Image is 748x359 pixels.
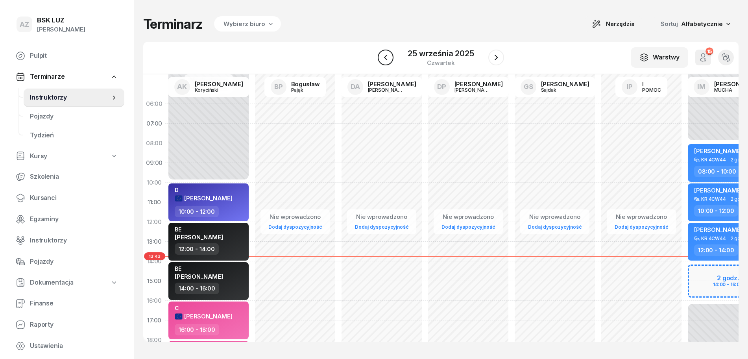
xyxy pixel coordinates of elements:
[514,77,596,97] a: GS[PERSON_NAME]Sajdak
[631,47,688,68] button: Warstwy
[661,19,680,29] span: Sortuj
[143,252,165,271] div: 14:00
[694,244,738,256] div: 12:00 - 14:00
[524,83,533,90] span: GS
[408,50,474,57] div: 25 września 2025
[352,222,412,231] a: Dodaj dyspozycyjność
[168,77,249,97] a: AK[PERSON_NAME]Koryciński
[9,210,124,229] a: Egzaminy
[697,83,706,90] span: IM
[30,214,118,224] span: Egzaminy
[212,16,281,32] button: Wybierz biuro
[195,81,243,87] div: [PERSON_NAME]
[694,205,738,217] div: 10:00 - 12:00
[541,81,589,87] div: [PERSON_NAME]
[525,210,585,233] button: Nie wprowadzonoDodaj dyspozycyjność
[265,210,325,233] button: Nie wprowadzonoDodaj dyspozycyjność
[352,212,412,222] div: Nie wprowadzono
[143,114,165,133] div: 07:00
[9,337,124,355] a: Ustawienia
[642,87,661,93] div: POMOC
[175,187,233,193] div: D
[694,226,742,233] span: [PERSON_NAME]
[454,87,492,93] div: [PERSON_NAME]
[351,83,360,90] span: DA
[175,324,219,335] div: 16:00 - 18:00
[352,210,412,233] button: Nie wprowadzonoDodaj dyspozycyjność
[9,167,124,186] a: Szkolenia
[30,51,118,61] span: Pulpit
[175,265,223,272] div: BE
[175,283,219,294] div: 14:00 - 16:00
[731,196,748,202] span: 2 godz.
[30,235,118,246] span: Instruktorzy
[184,194,233,202] span: [PERSON_NAME]
[9,46,124,65] a: Pulpit
[274,83,283,90] span: BP
[615,77,667,97] a: IPIPOMOC
[195,87,233,93] div: Koryciński
[30,193,118,203] span: Kursanci
[143,311,165,330] div: 17:00
[175,273,223,280] span: [PERSON_NAME]
[175,305,233,311] div: C
[143,94,165,114] div: 06:00
[143,17,202,31] h1: Terminarz
[30,93,110,103] span: Instruktorzy
[454,81,503,87] div: [PERSON_NAME]
[20,21,29,28] span: AZ
[265,212,325,222] div: Nie wprowadzono
[541,87,579,93] div: Sajdak
[30,72,65,82] span: Terminarze
[30,320,118,330] span: Raporty
[681,20,723,28] span: Alfabetycznie
[30,257,118,267] span: Pojazdy
[525,212,585,222] div: Nie wprowadzono
[438,222,498,231] a: Dodaj dyspozycyjność
[143,133,165,153] div: 08:00
[9,294,124,313] a: Finanse
[30,298,118,309] span: Finanse
[24,88,124,107] a: Instruktorzy
[30,278,74,288] span: Dokumentacja
[437,83,446,90] span: DP
[24,107,124,126] a: Pojazdy
[341,77,423,97] a: DA[PERSON_NAME][PERSON_NAME]
[611,222,671,231] a: Dodaj dyspozycyjność
[642,81,661,87] div: I
[525,222,585,231] a: Dodaj dyspozycyjność
[438,210,498,233] button: Nie wprowadzonoDodaj dyspozycyjność
[143,291,165,311] div: 16:00
[175,243,219,255] div: 12:00 - 14:00
[706,48,713,55] div: 15
[694,147,742,155] span: [PERSON_NAME]
[9,189,124,207] a: Kursanci
[175,206,219,217] div: 10:00 - 12:00
[9,68,124,86] a: Terminarze
[30,111,118,122] span: Pojazdy
[9,147,124,165] a: Kursy
[731,236,748,241] span: 2 godz.
[701,196,726,202] div: KR 4CW44
[651,16,739,32] button: Sortuj Alfabetycznie
[611,210,671,233] button: Nie wprowadzonoDodaj dyspozycyjność
[9,315,124,334] a: Raporty
[438,212,498,222] div: Nie wprowadzono
[143,232,165,252] div: 13:00
[175,226,223,233] div: BE
[143,212,165,232] div: 12:00
[9,252,124,271] a: Pojazdy
[585,16,642,32] button: Narzędzia
[428,77,509,97] a: DP[PERSON_NAME][PERSON_NAME]
[701,236,726,241] div: KR 4CW44
[184,313,233,320] span: [PERSON_NAME]
[368,81,416,87] div: [PERSON_NAME]
[627,83,633,90] span: IP
[694,187,742,194] span: [PERSON_NAME]
[37,24,85,35] div: [PERSON_NAME]
[9,274,124,292] a: Dokumentacja
[30,341,118,351] span: Ustawienia
[701,157,726,162] div: KR 4CW44
[30,130,118,141] span: Tydzień
[143,173,165,192] div: 10:00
